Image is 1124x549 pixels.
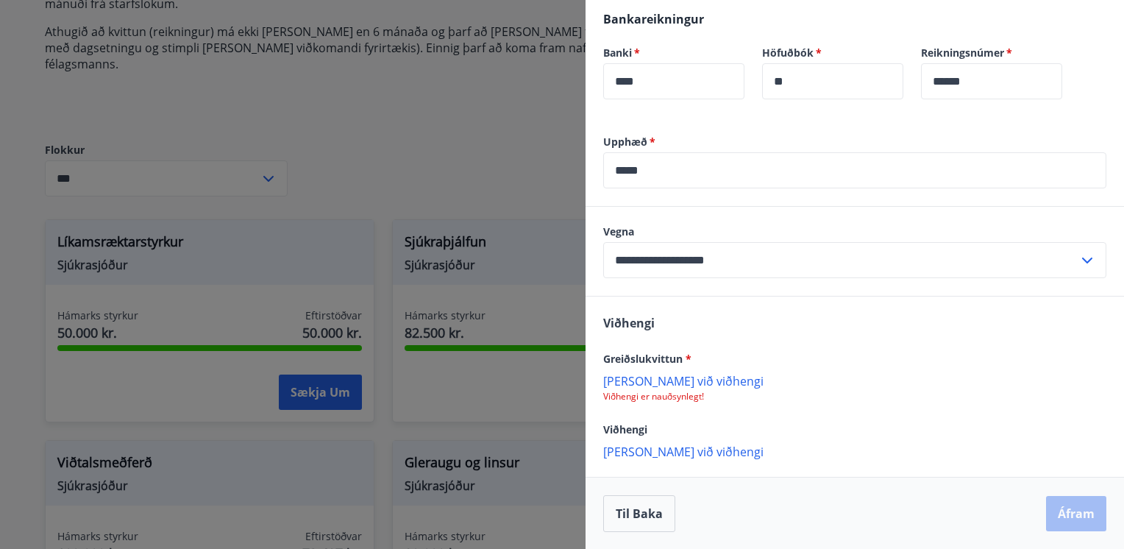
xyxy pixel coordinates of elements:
p: Viðhengi er nauðsynlegt! [603,391,1106,403]
label: Vegna [603,224,1106,239]
span: Greiðslukvittun [603,352,691,366]
span: Viðhengi [603,422,647,436]
label: Banki [603,46,744,60]
label: Höfuðbók [762,46,903,60]
p: [PERSON_NAME] við viðhengi [603,444,1106,458]
span: Viðhengi [603,315,655,331]
label: Upphæð [603,135,1106,149]
span: Bankareikningur [603,11,704,27]
div: Upphæð [603,152,1106,188]
label: Reikningsnúmer [921,46,1062,60]
button: Til baka [603,495,675,532]
p: [PERSON_NAME] við viðhengi [603,373,1106,388]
